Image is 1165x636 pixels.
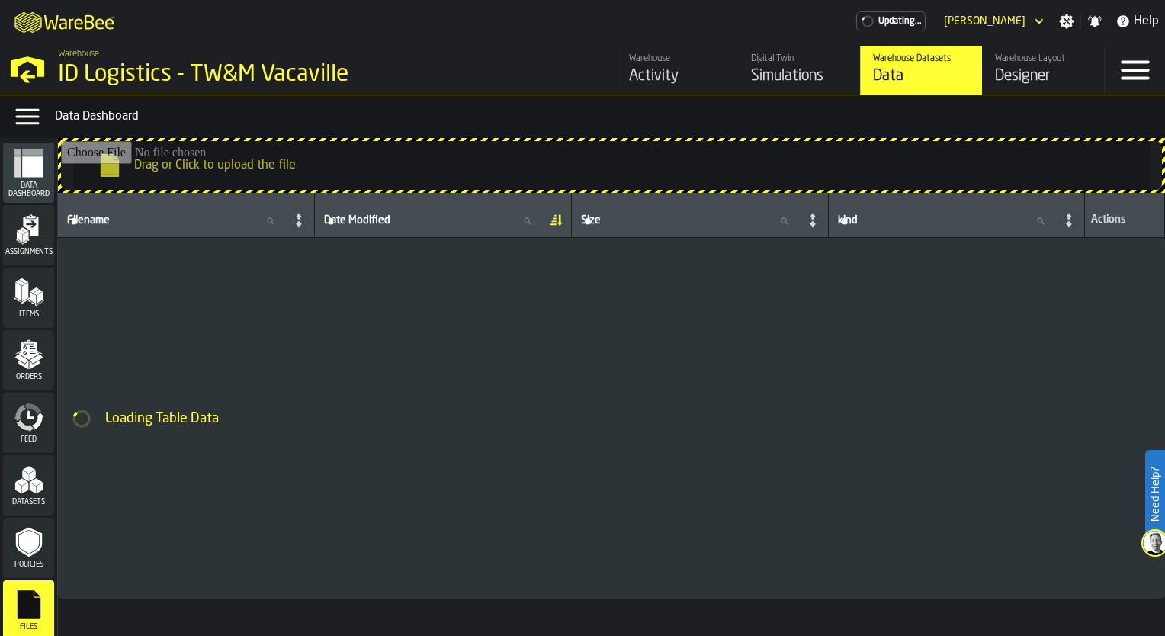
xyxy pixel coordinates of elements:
div: Activity [629,66,726,87]
div: Data Dashboard [55,108,1159,126]
div: Warehouse Layout [995,53,1092,64]
span: label [838,214,858,226]
div: DropdownMenuValue-Kevin Degitis [938,12,1047,31]
input: label [835,211,1057,231]
span: Datasets [3,498,54,506]
label: button-toggle-Notifications [1081,14,1109,29]
div: Simulations [751,66,848,87]
div: Warehouse [629,53,726,64]
li: menu Feed [3,393,54,454]
li: menu Data Dashboard [3,143,54,204]
div: ID Logistics - TW&M Vacaville [58,61,470,88]
input: label [578,211,801,231]
span: Updating... [878,16,922,27]
div: Menu Subscription [856,11,926,31]
span: Help [1134,12,1159,31]
label: button-toggle-Data Menu [6,101,49,132]
div: Digital Twin [751,53,848,64]
span: label [581,214,601,226]
span: label [324,214,390,226]
a: link-to-/wh/i/edc7a4cb-474a-4f39-a746-1521b6b051f4/feed/ [616,46,738,95]
div: Loading Table Data [105,410,1152,427]
div: Actions [1091,214,1158,229]
span: label [67,214,110,226]
input: Drag or Click to upload the file [61,141,1162,190]
span: Assignments [3,248,54,256]
span: Orders [3,373,54,381]
span: Warehouse [58,49,99,59]
label: button-toggle-Menu [1105,46,1165,95]
li: menu Datasets [3,455,54,516]
span: Policies [3,561,54,569]
input: label [64,211,287,231]
li: menu Items [3,268,54,329]
input: label [321,211,544,231]
a: link-to-/wh/i/edc7a4cb-474a-4f39-a746-1521b6b051f4/designer [982,46,1104,95]
li: menu Policies [3,518,54,579]
a: link-to-/wh/i/edc7a4cb-474a-4f39-a746-1521b6b051f4/pricing/ [856,11,926,31]
label: Need Help? [1147,451,1163,537]
a: link-to-/wh/i/edc7a4cb-474a-4f39-a746-1521b6b051f4/simulations [738,46,860,95]
div: Designer [995,66,1092,87]
li: menu Orders [3,330,54,391]
span: Feed [3,435,54,444]
div: Warehouse Datasets [873,53,970,64]
div: Data [873,66,970,87]
span: Data Dashboard [3,181,54,198]
li: menu Assignments [3,205,54,266]
a: link-to-/wh/i/edc7a4cb-474a-4f39-a746-1521b6b051f4/data [860,46,982,95]
div: DropdownMenuValue-Kevin Degitis [944,15,1025,27]
label: button-toggle-Settings [1053,14,1080,29]
label: button-toggle-Help [1109,12,1165,31]
span: Items [3,310,54,319]
span: Files [3,623,54,631]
